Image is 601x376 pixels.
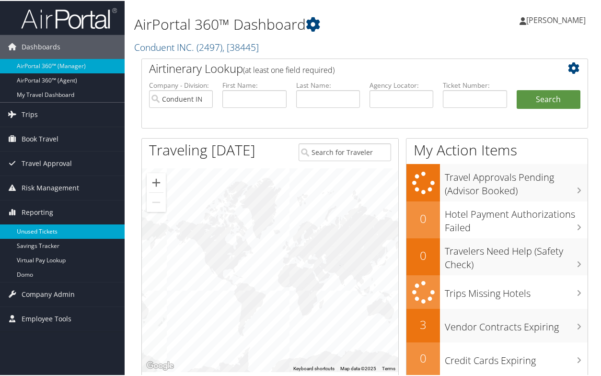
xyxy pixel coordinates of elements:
a: 0Credit Cards Expiring [406,341,588,375]
img: airportal-logo.png [21,6,117,29]
span: Dashboards [22,34,60,58]
span: Company Admin [22,282,75,305]
a: Travel Approvals Pending (Advisor Booked) [406,163,588,200]
img: Google [144,359,176,371]
span: Book Travel [22,126,58,150]
h3: Credit Cards Expiring [445,348,588,366]
button: Zoom in [147,172,166,191]
label: Agency Locator: [370,80,433,89]
span: [PERSON_NAME] [526,14,586,24]
h3: Vendor Contracts Expiring [445,315,588,333]
a: Open this area in Google Maps (opens a new window) [144,359,176,371]
label: Company - Division: [149,80,213,89]
span: Map data ©2025 [340,365,376,370]
label: Ticket Number: [443,80,507,89]
h2: 0 [406,210,440,226]
h1: AirPortal 360™ Dashboard [134,13,441,34]
input: Search for Traveler [299,142,391,160]
a: 0Hotel Payment Authorizations Failed [406,200,588,237]
h3: Travel Approvals Pending (Advisor Booked) [445,165,588,197]
span: Employee Tools [22,306,71,330]
h1: My Action Items [406,139,588,159]
a: Conduent INC. [134,40,259,53]
h2: 3 [406,316,440,332]
a: Terms (opens in new tab) [382,365,395,370]
h2: 0 [406,349,440,365]
span: ( 2497 ) [196,40,222,53]
a: 0Travelers Need Help (Safety Check) [406,237,588,274]
span: , [ 38445 ] [222,40,259,53]
span: Trips [22,102,38,126]
h1: Traveling [DATE] [149,139,255,159]
h3: Trips Missing Hotels [445,281,588,299]
a: Trips Missing Hotels [406,274,588,308]
h3: Hotel Payment Authorizations Failed [445,202,588,234]
span: (at least one field required) [243,64,335,74]
button: Zoom out [147,192,166,211]
label: First Name: [222,80,286,89]
button: Keyboard shortcuts [293,364,335,371]
h2: 0 [406,247,440,263]
h2: Airtinerary Lookup [149,59,543,76]
h3: Travelers Need Help (Safety Check) [445,239,588,270]
span: Risk Management [22,175,79,199]
span: Reporting [22,200,53,223]
a: 3Vendor Contracts Expiring [406,308,588,341]
label: Last Name: [296,80,360,89]
button: Search [517,89,580,108]
a: [PERSON_NAME] [520,5,595,34]
span: Travel Approval [22,151,72,175]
